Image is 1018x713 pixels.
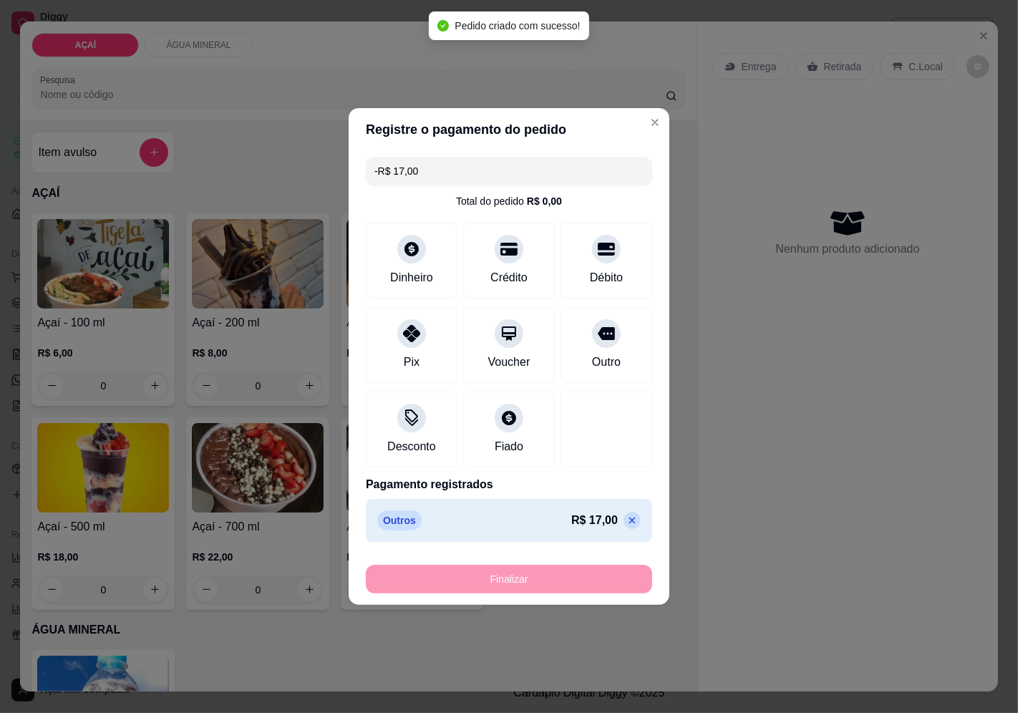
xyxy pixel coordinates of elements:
[455,20,580,31] span: Pedido criado com sucesso!
[404,354,420,371] div: Pix
[571,512,618,529] p: R$ 17,00
[377,510,422,530] p: Outros
[495,438,523,455] div: Fiado
[644,111,666,134] button: Close
[387,438,436,455] div: Desconto
[349,108,669,151] header: Registre o pagamento do pedido
[490,269,528,286] div: Crédito
[527,194,562,208] div: R$ 0,00
[437,20,449,31] span: check-circle
[592,354,621,371] div: Outro
[366,476,652,493] p: Pagamento registrados
[456,194,562,208] div: Total do pedido
[590,269,623,286] div: Débito
[390,269,433,286] div: Dinheiro
[374,157,644,185] input: Ex.: hambúrguer de cordeiro
[488,354,530,371] div: Voucher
